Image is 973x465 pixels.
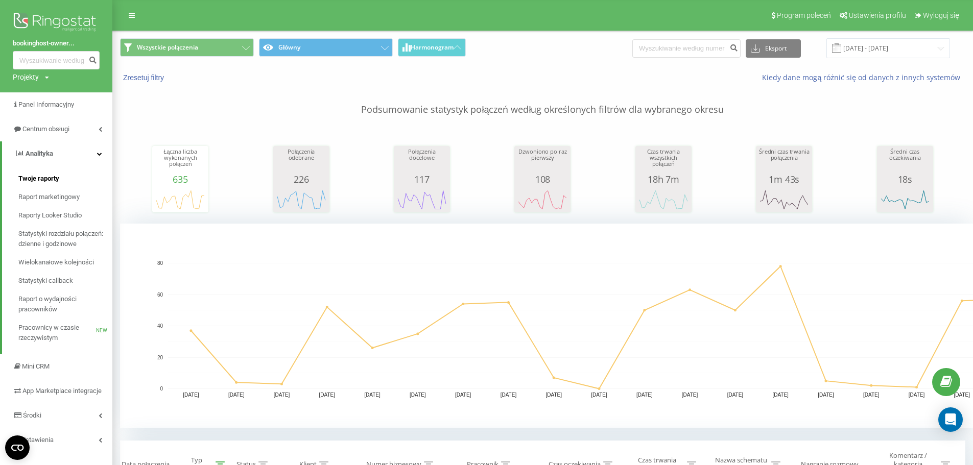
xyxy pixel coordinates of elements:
input: Wyszukiwanie według numeru [632,39,741,58]
div: 226 [276,174,327,184]
text: [DATE] [727,392,744,398]
svg: A chart. [517,184,568,215]
text: [DATE] [455,392,471,398]
button: Harmonogram [398,38,466,57]
div: Średni czas oczekiwania [880,149,931,174]
span: Panel Informacyjny [18,101,74,108]
div: 635 [155,174,206,184]
span: Raporty Looker Studio [18,210,82,221]
div: Projekty [13,72,39,82]
span: App Marketplace integracje [22,387,102,395]
text: [DATE] [954,392,970,398]
div: Połączenia docelowe [396,149,447,174]
div: Open Intercom Messenger [938,407,963,432]
img: Ringostat logo [13,10,100,36]
span: Statystyki callback [18,276,73,286]
span: Środki [23,411,41,419]
text: 20 [157,355,163,360]
button: Wszystkie połączenia [120,38,254,57]
span: Ustawienia profilu [849,11,906,19]
text: [DATE] [772,392,789,398]
span: Analityka [26,150,53,157]
text: [DATE] [501,392,517,398]
button: Główny [259,38,393,57]
span: Raport o wydajności pracowników [18,294,107,314]
text: [DATE] [228,392,245,398]
div: 108 [517,174,568,184]
span: Ustawienia [21,436,54,444]
span: Wyloguj się [923,11,959,19]
text: [DATE] [364,392,381,398]
text: [DATE] [274,392,290,398]
a: Kiedy dane mogą różnić się od danych z innych systemów [762,72,965,82]
text: 80 [157,260,163,266]
div: Łączna liczba wykonanych połączeń [155,149,206,174]
text: [DATE] [863,392,880,398]
svg: A chart. [396,184,447,215]
svg: A chart. [638,184,689,215]
button: Eksport [746,39,801,58]
text: [DATE] [909,392,925,398]
text: [DATE] [410,392,426,398]
button: Zresetuj filtry [120,73,169,82]
button: Open CMP widget [5,435,30,460]
a: Statystyki callback [18,272,112,290]
span: Pracownicy w czasie rzeczywistym [18,323,96,343]
text: [DATE] [682,392,698,398]
p: Podsumowanie statystyk połączeń według określonych filtrów dla wybranego okresu [120,83,965,116]
div: 1m 43s [758,174,810,184]
a: bookinghost-owner... [13,38,100,48]
text: [DATE] [636,392,653,398]
text: 60 [157,292,163,298]
div: Średni czas trwania połączenia [758,149,810,174]
div: 18s [880,174,931,184]
span: Program poleceń [777,11,831,19]
input: Wyszukiwanie według numeru [13,51,100,69]
a: Raporty Looker Studio [18,206,112,225]
span: Centrum obsługi [22,125,69,133]
div: 18h 7m [638,174,689,184]
span: Wielokanałowe kolejności [18,257,94,267]
span: Raport marketingowy [18,192,80,202]
div: Czas trwania wszystkich połączeń [638,149,689,174]
span: Statystyki rozdziału połączeń: dzienne i godzinowe [18,229,107,249]
text: 40 [157,323,163,329]
a: Raport o wydajności pracowników [18,290,112,319]
span: Mini CRM [22,362,50,370]
text: [DATE] [591,392,607,398]
div: 117 [396,174,447,184]
text: [DATE] [319,392,336,398]
text: 0 [160,386,163,391]
svg: A chart. [155,184,206,215]
a: Raport marketingowy [18,188,112,206]
span: Harmonogram [411,44,454,51]
span: Twoje raporty [18,174,59,184]
text: [DATE] [183,392,199,398]
a: Twoje raporty [18,169,112,188]
span: Wszystkie połączenia [137,43,198,52]
div: Połączenia odebrane [276,149,327,174]
svg: A chart. [276,184,327,215]
a: Wielokanałowe kolejności [18,253,112,272]
svg: A chart. [880,184,931,215]
text: [DATE] [545,392,562,398]
div: Dzwoniono po raz pierwszy [517,149,568,174]
a: Analityka [2,141,112,166]
text: [DATE] [818,392,834,398]
svg: A chart. [758,184,810,215]
a: Statystyki rozdziału połączeń: dzienne i godzinowe [18,225,112,253]
a: Pracownicy w czasie rzeczywistymNEW [18,319,112,347]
